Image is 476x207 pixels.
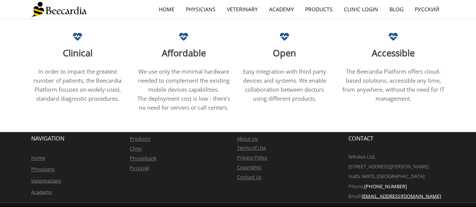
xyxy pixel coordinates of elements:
[31,2,87,17] img: Beecardia
[348,134,373,142] span: CONTACT
[130,155,156,162] a: Physiobank
[237,135,257,142] a: About Us
[130,145,141,152] a: Clinic
[348,173,424,180] span: Haifa 34970, [GEOGRAPHIC_DATA]
[63,47,93,59] span: Clinical
[31,188,52,195] a: Academy
[31,177,61,184] a: Veterinarians
[338,1,384,18] a: Clinic Login
[180,1,221,18] a: Physicians
[137,95,230,111] span: The deployment cost is low - there’s no need for servers or call centers.
[362,192,441,199] a: [EMAIL_ADDRESS][DOMAIN_NAME]
[273,47,296,59] span: Open
[300,1,338,18] a: Products
[372,47,415,59] span: Accessible
[237,154,267,161] a: Privacy Policy
[237,144,266,151] a: Terms of Use
[263,1,300,18] a: Academy
[162,47,206,59] span: Affordable
[237,174,261,180] a: Contact Us
[384,1,409,18] a: Blog
[364,183,407,189] span: [PHONE_NUMBER]
[243,68,326,102] span: Easy integration with third party devices and systems. We enable collaboration between doctors us...
[237,164,261,171] a: Copyrights
[33,68,122,102] span: In order to impact the greatest number of patients, the Beecardia Platform focuses on widely-used...
[221,1,263,18] a: Veterinary
[348,192,362,199] span: Email:
[348,183,364,189] span: Phone:
[348,163,429,170] span: [STREET_ADDRESS][PERSON_NAME]
[31,134,64,142] span: NAVIGATION
[31,166,55,172] a: Physicians
[153,1,180,18] a: home
[133,135,150,142] a: roducts
[342,68,444,102] span: The Beecardia Platform offers cloud-based solutions, accessible any time, from anywhere, without ...
[409,1,445,18] a: Русский
[31,154,45,161] a: Home
[130,165,149,171] a: Русский
[348,153,376,160] span: Witalize Ltd.
[138,68,230,93] span: We use only the minimal hardware needed to complement the existing mobile devices capabilities.
[130,135,133,142] a: P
